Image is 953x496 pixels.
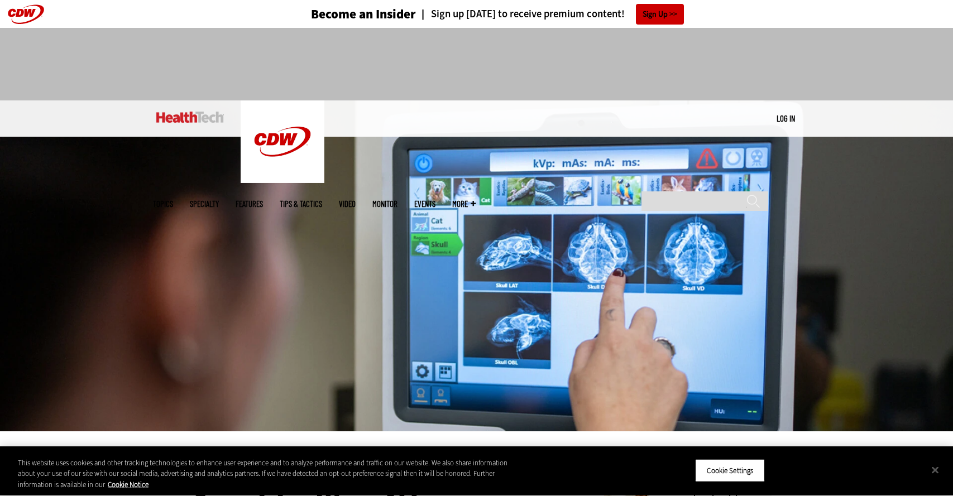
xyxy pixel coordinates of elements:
button: Cookie Settings [695,459,765,482]
img: Home [241,100,324,183]
a: Features [236,200,263,208]
span: Topics [153,200,173,208]
img: Home [156,112,224,123]
a: Video [339,200,356,208]
button: Close [923,458,947,482]
span: Specialty [190,200,219,208]
a: Become an Insider [269,8,416,21]
a: CDW [241,174,324,186]
a: Events [414,200,435,208]
a: MonITor [372,200,398,208]
a: More information about your privacy [108,480,149,489]
a: Sign up [DATE] to receive premium content! [416,9,625,20]
iframe: advertisement [274,39,680,89]
a: Log in [777,113,795,123]
span: More [452,200,476,208]
a: Sign Up [636,4,684,25]
a: Tips & Tactics [280,200,322,208]
h3: Become an Insider [311,8,416,21]
div: This website uses cookies and other tracking technologies to enhance user experience and to analy... [18,458,524,490]
div: User menu [777,113,795,124]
